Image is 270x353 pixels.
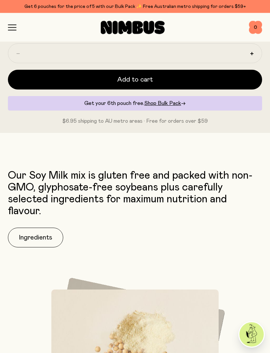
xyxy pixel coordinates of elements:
[8,3,262,11] div: Get 6 pouches for the price of 5 with our Bulk Pack ✨ Free Australian metro shipping for orders $59+
[249,21,262,34] button: 0
[239,322,264,347] img: agent
[117,75,153,85] span: Add to cart
[8,228,63,248] button: Ingredients
[8,96,262,111] div: Get your 6th pouch free.
[144,101,186,106] a: Shop Bulk Pack→
[144,101,181,106] span: Shop Bulk Pack
[8,70,262,90] button: Add to cart
[8,170,262,217] p: Our Soy Milk mix is gluten free and packed with non-GMO, glyphosate-free soybeans plus carefully ...
[8,117,262,125] p: $6.95 shipping to AU metro areas · Free for orders over $59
